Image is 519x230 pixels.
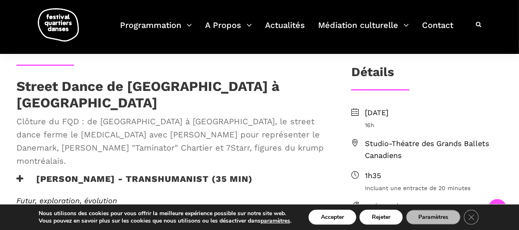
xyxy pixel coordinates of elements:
p: Vous pouvez en savoir plus sur les cookies que nous utilisons ou les désactiver dans . [39,217,291,225]
button: Rejeter [360,210,403,225]
img: logo-fqd-med [38,8,79,42]
span: Futur, exploration, évolution [16,196,117,205]
button: Paramètres [406,210,461,225]
h1: Street Dance de [GEOGRAPHIC_DATA] à [GEOGRAPHIC_DATA] [16,78,325,111]
h3: Détails [351,65,394,85]
a: A Propos [205,18,252,42]
span: Studio-Théatre des Grands Ballets Canadiens [365,138,503,162]
h3: [PERSON_NAME] - TRANSHUMANIST (35 min) [16,174,253,194]
a: Contact [422,18,453,42]
span: 49$ - 55$ [365,201,503,213]
span: [DATE] [365,107,503,119]
a: Actualités [265,18,305,42]
span: Clôture du FQD : de [GEOGRAPHIC_DATA] à [GEOGRAPHIC_DATA], le street dance ferme le [MEDICAL_DATA... [16,115,325,167]
button: paramètres [261,217,290,225]
a: Médiation culturelle [318,18,409,42]
p: Nous utilisons des cookies pour vous offrir la meilleure expérience possible sur notre site web. [39,210,291,217]
a: Programmation [120,18,192,42]
button: Accepter [309,210,356,225]
span: 16h [365,121,503,130]
span: Incluant une entracte de 20 minutes [365,184,503,193]
button: Close GDPR Cookie Banner [464,210,479,225]
span: 1h35 [365,170,503,182]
